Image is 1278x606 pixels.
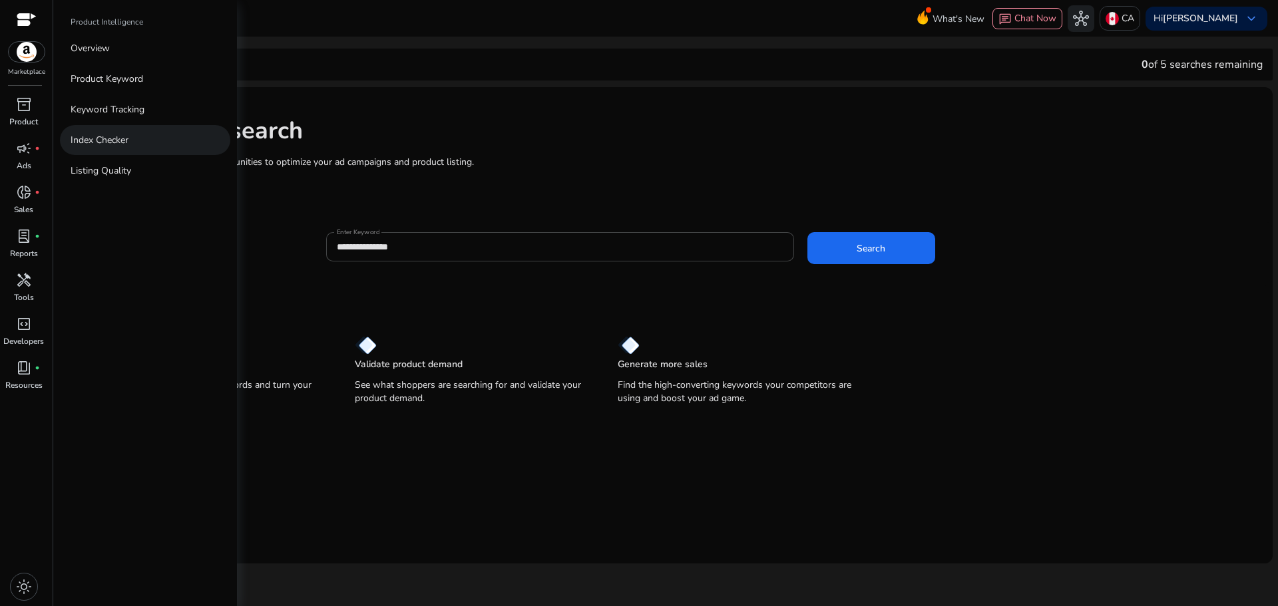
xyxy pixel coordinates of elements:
[1243,11,1259,27] span: keyboard_arrow_down
[16,184,32,200] span: donut_small
[618,336,640,355] img: diamond.svg
[16,140,32,156] span: campaign
[17,160,31,172] p: Ads
[16,579,32,595] span: light_mode
[1142,57,1263,73] div: of 5 searches remaining
[14,291,34,303] p: Tools
[1068,5,1094,32] button: hub
[1122,7,1134,30] p: CA
[71,133,128,147] p: Index Checker
[71,72,143,86] p: Product Keyword
[933,7,984,31] span: What's New
[807,232,935,264] button: Search
[71,16,143,28] p: Product Intelligence
[92,155,1259,169] p: Research and find keyword opportunities to optimize your ad campaigns and product listing.
[35,146,40,151] span: fiber_manual_record
[618,358,708,371] p: Generate more sales
[92,116,1259,145] h1: Keyword Research
[16,96,32,112] span: inventory_2
[1142,57,1148,72] span: 0
[998,13,1012,26] span: chat
[857,241,885,255] span: Search
[10,247,38,259] p: Reports
[355,336,377,355] img: diamond.svg
[1014,12,1056,25] span: Chat Now
[992,8,1062,29] button: chatChat Now
[35,190,40,195] span: fiber_manual_record
[16,316,32,332] span: code_blocks
[618,379,854,405] p: Find the high-converting keywords your competitors are using and boost your ad game.
[71,164,131,178] p: Listing Quality
[8,67,45,77] p: Marketplace
[16,228,32,244] span: lab_profile
[71,102,144,116] p: Keyword Tracking
[355,358,463,371] p: Validate product demand
[1163,12,1238,25] b: [PERSON_NAME]
[1106,12,1119,25] img: ca.svg
[337,227,379,237] mat-label: Enter Keyword
[9,116,38,128] p: Product
[16,360,32,376] span: book_4
[3,335,44,347] p: Developers
[16,272,32,288] span: handyman
[35,365,40,371] span: fiber_manual_record
[5,379,43,391] p: Resources
[1154,14,1238,23] p: Hi
[1073,11,1089,27] span: hub
[71,41,110,55] p: Overview
[14,204,33,216] p: Sales
[355,379,591,405] p: See what shoppers are searching for and validate your product demand.
[35,233,40,239] span: fiber_manual_record
[9,42,45,62] img: amazon.svg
